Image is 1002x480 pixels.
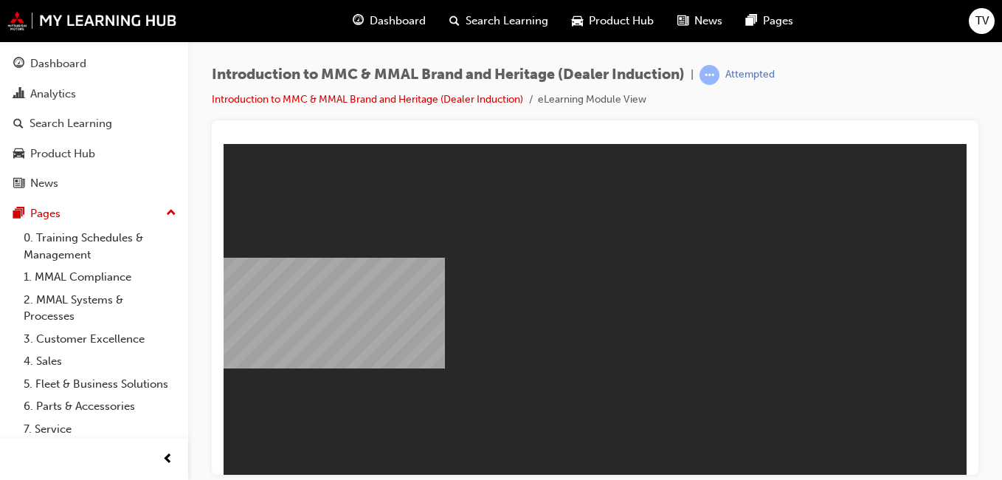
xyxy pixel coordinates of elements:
a: search-iconSearch Learning [438,6,560,36]
div: Pages [30,205,61,222]
a: Search Learning [6,110,182,137]
span: learningRecordVerb_ATTEMPT-icon [699,65,719,85]
span: pages-icon [746,12,757,30]
div: News [30,175,58,192]
span: news-icon [13,177,24,191]
span: TV [975,13,989,30]
button: TV [969,8,995,34]
a: 1. MMAL Compliance [18,266,182,289]
span: chart-icon [13,88,24,101]
div: Product Hub [30,145,95,162]
span: car-icon [13,148,24,161]
li: eLearning Module View [538,92,646,109]
div: Search Learning [30,115,112,132]
img: mmal [7,11,177,30]
span: search-icon [449,12,460,30]
a: 6. Parts & Accessories [18,395,182,418]
div: Dashboard [30,55,86,72]
a: Analytics [6,80,182,108]
a: Dashboard [6,50,182,78]
span: news-icon [677,12,688,30]
div: Attempted [725,68,775,82]
a: car-iconProduct Hub [560,6,666,36]
a: pages-iconPages [734,6,805,36]
a: 0. Training Schedules & Management [18,227,182,266]
span: up-icon [166,204,176,223]
a: 4. Sales [18,350,182,373]
span: | [691,66,694,83]
span: Dashboard [370,13,426,30]
button: Pages [6,200,182,227]
span: Search Learning [466,13,548,30]
a: 5. Fleet & Business Solutions [18,373,182,396]
a: 2. MMAL Systems & Processes [18,289,182,328]
span: prev-icon [162,450,173,469]
a: news-iconNews [666,6,734,36]
a: News [6,170,182,197]
span: search-icon [13,117,24,131]
span: Pages [763,13,793,30]
div: Analytics [30,86,76,103]
span: Introduction to MMC & MMAL Brand and Heritage (Dealer Induction) [212,66,685,83]
a: Introduction to MMC & MMAL Brand and Heritage (Dealer Induction) [212,93,523,106]
span: car-icon [572,12,583,30]
span: guage-icon [353,12,364,30]
a: 7. Service [18,418,182,441]
span: News [694,13,722,30]
span: Product Hub [589,13,654,30]
span: guage-icon [13,58,24,71]
a: guage-iconDashboard [341,6,438,36]
a: Product Hub [6,140,182,168]
a: 3. Customer Excellence [18,328,182,351]
button: DashboardAnalyticsSearch LearningProduct HubNews [6,47,182,200]
span: pages-icon [13,208,24,221]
